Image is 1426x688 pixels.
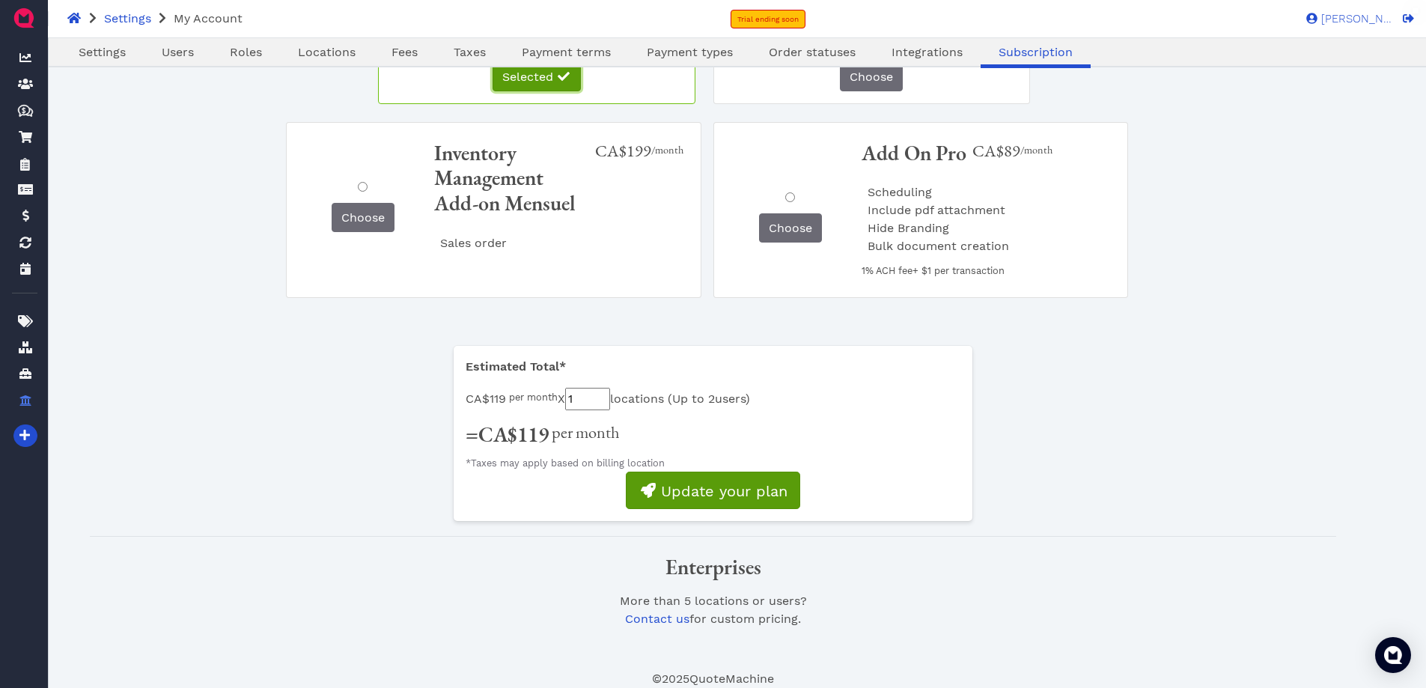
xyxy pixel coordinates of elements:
a: Users [144,43,212,61]
span: Sales order [440,236,507,250]
button: Selected [493,62,581,91]
a: Payment terms [504,43,629,61]
span: Enterprises [665,553,761,580]
span: Fees [391,45,418,59]
tspan: $ [22,106,26,114]
span: Integrations [892,45,963,59]
span: Bulk document creation [868,239,1009,253]
div: Inventory Management Add-on Mensuel [434,141,589,216]
span: [PERSON_NAME] [1317,13,1392,25]
span: Up to 2 [672,392,715,406]
span: Update your plan [659,482,787,500]
button: Choose [840,62,903,91]
span: CA$199 [595,141,651,161]
span: Include pdf attachment [868,203,1005,217]
span: Hide Branding [868,221,949,235]
span: Choose [341,210,385,225]
span: More than 5 locations or users? [620,594,807,608]
button: Update your plan [626,472,800,509]
a: Settings [61,43,144,61]
div: Add On Pro [862,141,966,166]
a: Contact us [625,612,689,626]
a: Taxes [436,43,504,61]
a: Trial ending soon [731,10,805,28]
span: Taxes [454,45,486,59]
span: Selected [502,70,553,84]
span: Trial ending soon [737,15,799,23]
span: 1% ACH fee [862,265,912,276]
span: Payment types [647,45,733,59]
span: Choose [850,70,893,84]
a: Roles [212,43,280,61]
span: CA$119 [466,392,506,406]
img: QuoteM_icon_flat.png [12,6,36,30]
span: for custom pricing. [625,612,801,626]
a: Subscription [981,43,1091,61]
a: Payment types [629,43,751,61]
span: Estimated Total* [466,359,566,374]
span: Payment terms [522,45,611,59]
footer: © 2025 QuoteMachine [77,670,1348,688]
span: CA$89 [972,141,1020,161]
a: Settings [104,11,151,25]
span: Users [162,45,194,59]
span: Roles [230,45,262,59]
span: X locations ( users) [466,388,750,410]
span: per month [509,392,558,403]
a: Integrations [874,43,981,61]
span: CA$119 [478,421,549,448]
a: Fees [374,43,436,61]
a: Order statuses [751,43,874,61]
span: /month [651,143,683,156]
div: Open Intercom Messenger [1375,637,1411,673]
span: Subscription [999,45,1073,59]
a: [PERSON_NAME] [1299,11,1392,25]
span: per month [552,421,620,443]
span: + $1 per transaction [912,265,1005,276]
span: /month [1020,143,1052,156]
button: Choose [332,203,394,232]
span: *Taxes may apply based on billing location [466,457,665,469]
span: Order statuses [769,45,856,59]
span: = [466,422,620,448]
span: Settings [79,45,126,59]
span: Choose [769,221,812,235]
span: Scheduling [868,185,932,199]
span: Locations [298,45,356,59]
a: Locations [280,43,374,61]
button: Choose [759,213,822,243]
span: My Account [174,11,243,25]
